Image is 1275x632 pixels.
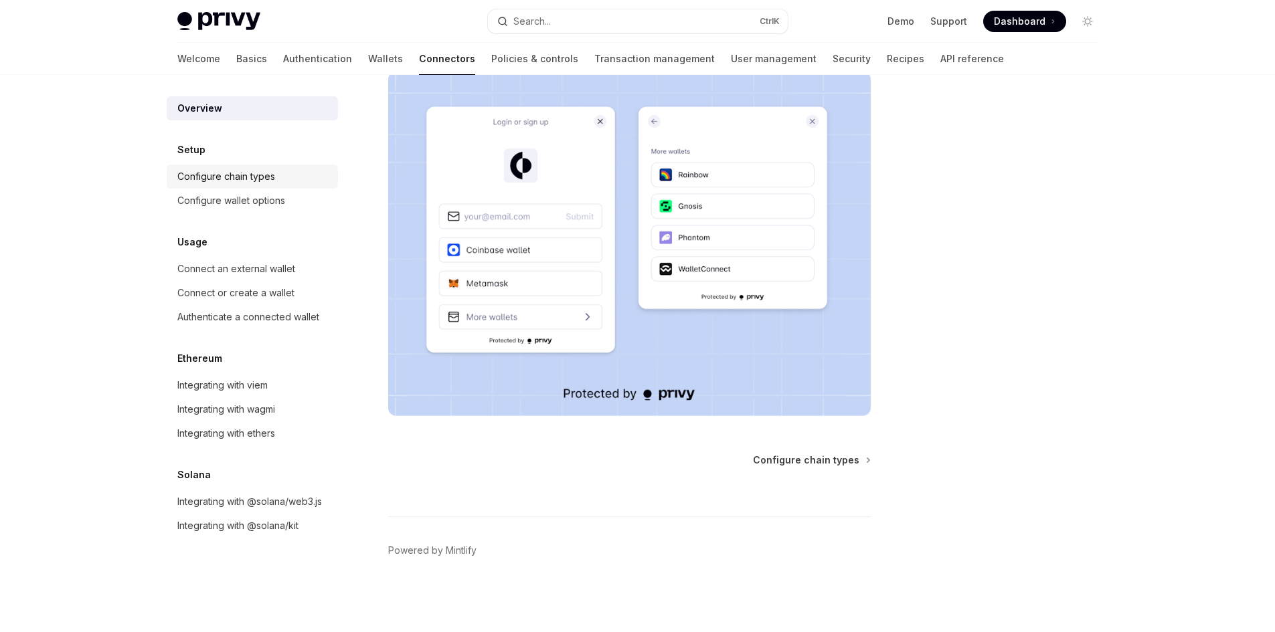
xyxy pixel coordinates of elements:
img: Connectors3 [388,72,871,416]
div: Configure chain types [177,169,275,185]
a: Integrating with ethers [167,421,338,445]
a: Recipes [887,43,924,75]
h5: Usage [177,234,207,250]
div: Connect or create a wallet [177,285,294,301]
img: light logo [177,12,260,31]
div: Authenticate a connected wallet [177,309,319,325]
a: Basics [236,43,267,75]
div: Integrating with @solana/web3.js [177,494,322,510]
a: Overview [167,96,338,120]
h5: Solana [177,467,211,483]
a: Integrating with @solana/kit [167,514,338,538]
div: Configure wallet options [177,193,285,209]
div: Overview [177,100,222,116]
a: Configure chain types [753,453,869,467]
div: Integrating with viem [177,377,268,393]
h5: Ethereum [177,350,222,366]
button: Toggle dark mode [1077,11,1098,32]
a: Configure chain types [167,165,338,189]
a: API reference [940,43,1004,75]
div: Integrating with ethers [177,425,275,441]
div: Search... [513,13,551,29]
div: Connect an external wallet [177,261,295,277]
div: Integrating with wagmi [177,401,275,417]
a: Authentication [283,43,352,75]
a: Demo [887,15,914,28]
a: Connectors [419,43,475,75]
a: Configure wallet options [167,189,338,213]
button: Open search [488,9,788,33]
h5: Setup [177,142,205,158]
a: Transaction management [594,43,715,75]
a: Powered by Mintlify [388,544,477,557]
a: Connect an external wallet [167,257,338,281]
a: Wallets [368,43,403,75]
a: Welcome [177,43,220,75]
a: Integrating with @solana/web3.js [167,490,338,514]
a: Authenticate a connected wallet [167,305,338,329]
a: Dashboard [983,11,1066,32]
a: Integrating with wagmi [167,397,338,421]
a: Support [930,15,967,28]
span: Configure chain types [753,453,859,467]
span: Ctrl K [760,16,780,27]
span: Dashboard [994,15,1045,28]
a: Policies & controls [491,43,578,75]
a: User management [731,43,817,75]
a: Connect or create a wallet [167,281,338,305]
div: Integrating with @solana/kit [177,518,299,534]
a: Integrating with viem [167,373,338,397]
a: Security [833,43,871,75]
